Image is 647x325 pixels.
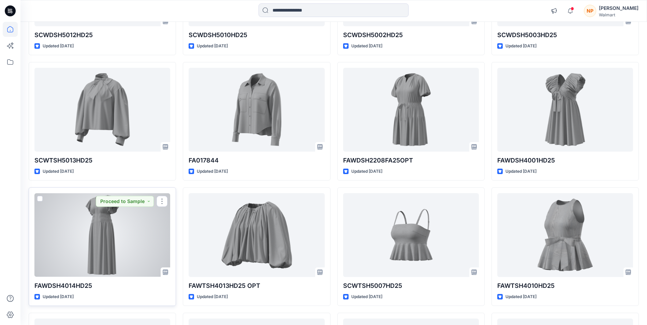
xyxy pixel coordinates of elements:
a: SCWTSH5007HD25 [343,193,479,277]
div: Walmart [599,12,638,17]
p: FAWTSH4010HD25 [497,281,633,291]
a: FA017844 [189,68,324,151]
p: SCWTSH5013HD25 [34,156,170,165]
p: Updated [DATE] [197,43,228,50]
div: [PERSON_NAME] [599,4,638,12]
a: FAWTSH4013HD25 OPT [189,193,324,277]
p: Updated [DATE] [505,43,536,50]
p: SCWDSH5002HD25 [343,30,479,40]
p: SCWTSH5007HD25 [343,281,479,291]
p: Updated [DATE] [351,43,382,50]
p: Updated [DATE] [505,168,536,175]
p: Updated [DATE] [505,293,536,300]
p: FAWDSH4014HD25 [34,281,170,291]
p: FAWTSH4013HD25 OPT [189,281,324,291]
p: Updated [DATE] [43,293,74,300]
p: SCWDSH5003HD25 [497,30,633,40]
p: Updated [DATE] [197,168,228,175]
p: SCWDSH5010HD25 [189,30,324,40]
a: FAWTSH4010HD25 [497,193,633,277]
p: FAWDSH2208FA25OPT [343,156,479,165]
a: FAWDSH4014HD25 [34,193,170,277]
p: Updated [DATE] [197,293,228,300]
p: Updated [DATE] [43,43,74,50]
a: FAWDSH4001HD25 [497,68,633,151]
p: SCWDSH5012HD25 [34,30,170,40]
p: Updated [DATE] [351,293,382,300]
p: FAWDSH4001HD25 [497,156,633,165]
div: NP [584,5,596,17]
p: Updated [DATE] [43,168,74,175]
a: FAWDSH2208FA25OPT [343,68,479,151]
a: SCWTSH5013HD25 [34,68,170,151]
p: FA017844 [189,156,324,165]
p: Updated [DATE] [351,168,382,175]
